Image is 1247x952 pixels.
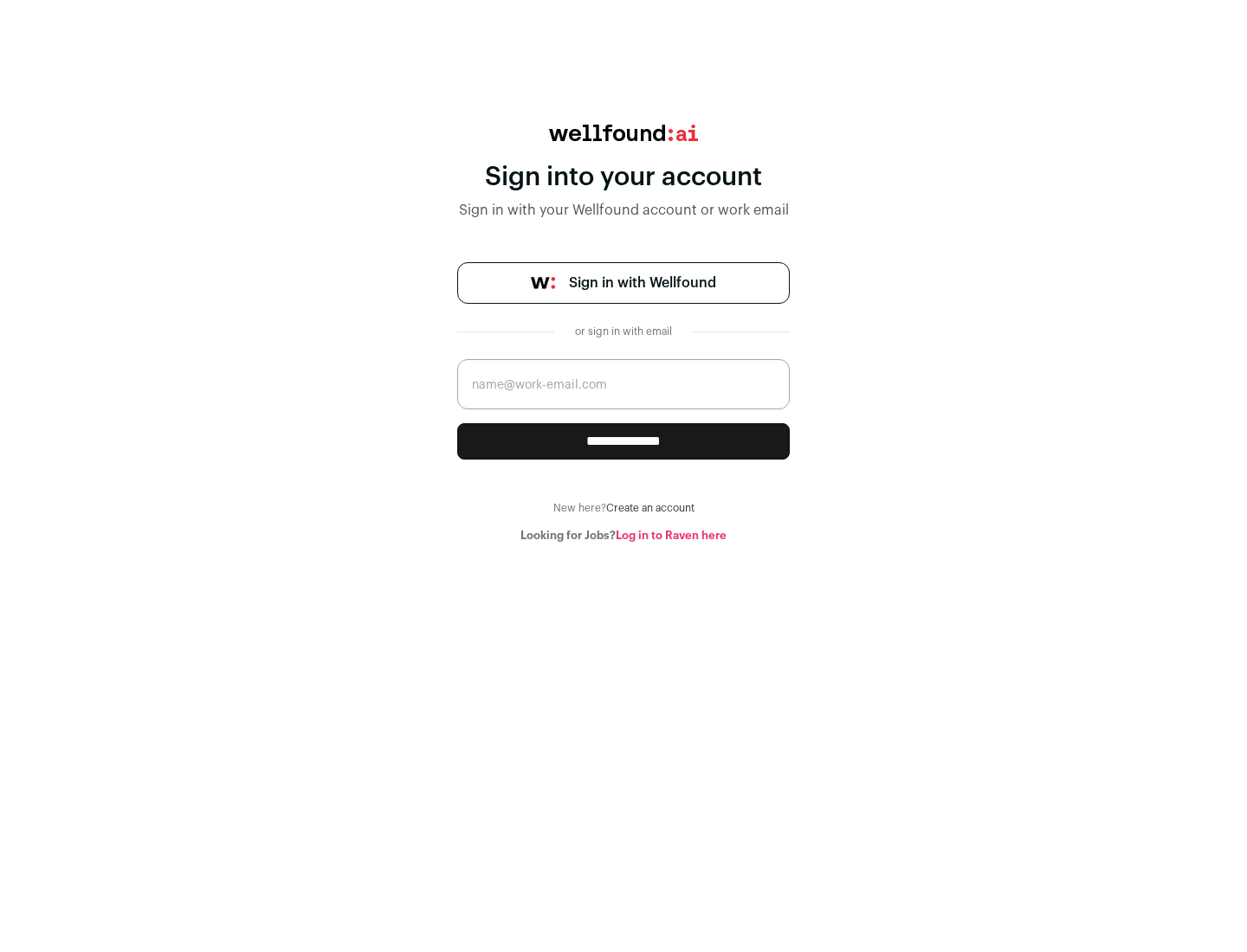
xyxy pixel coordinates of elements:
[616,530,727,541] a: Log in to Raven here
[457,200,790,221] div: Sign in with your Wellfound account or work email
[457,262,790,304] a: Sign in with Wellfound
[569,273,716,293] span: Sign in with Wellfound
[549,125,698,141] img: wellfound:ai
[457,359,790,409] input: name@work-email.com
[606,503,695,513] a: Create an account
[568,325,679,338] div: or sign in with email
[457,162,790,193] div: Sign into your account
[457,529,790,543] div: Looking for Jobs?
[457,501,790,515] div: New here?
[531,277,555,289] img: wellfound-symbol-flush-black-fb3c872781a75f747ccb3a119075da62bfe97bd399995f84a933054e44a575c4.png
